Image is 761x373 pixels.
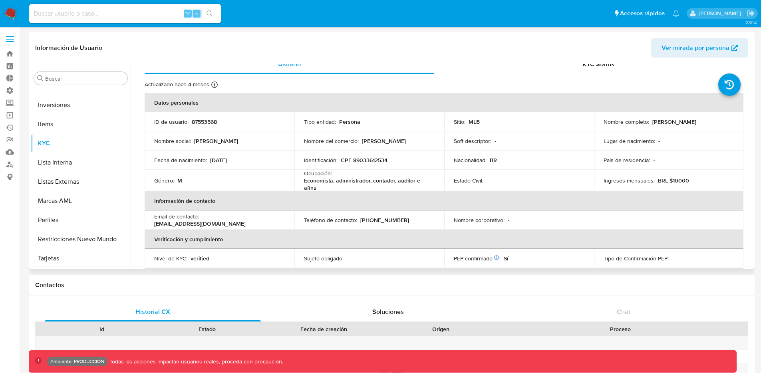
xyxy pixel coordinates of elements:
[508,216,509,224] p: -
[341,157,387,164] p: CPF 89033612534
[454,157,487,164] p: Nacionalidad :
[145,230,743,249] th: Verificación y cumplimiento
[604,118,649,125] p: Nombre completo :
[662,38,729,58] span: Ver mirada por persona
[304,170,332,177] p: Ocupación :
[177,177,182,184] p: M
[454,118,465,125] p: Sitio :
[347,255,348,262] p: -
[31,172,131,191] button: Listas Externas
[653,157,655,164] p: -
[372,307,404,316] span: Soluciones
[658,177,689,184] p: BRL $10000
[360,216,409,224] p: [PHONE_NUMBER]
[495,137,496,145] p: -
[604,157,650,164] p: País de residencia :
[652,118,696,125] p: [PERSON_NAME]
[582,60,614,69] span: KYC Status
[604,255,669,262] p: Tipo de Confirmación PEP :
[31,191,131,210] button: Marcas AML
[747,9,755,18] a: Salir
[304,157,338,164] p: Identificación :
[454,137,491,145] p: Soft descriptor :
[31,95,131,115] button: Inversiones
[194,137,238,145] p: [PERSON_NAME]
[31,115,131,134] button: Items
[454,255,501,262] p: PEP confirmado :
[304,216,357,224] p: Teléfono de contacto :
[192,118,217,125] p: 87553568
[35,44,102,52] h1: Información de Usuario
[504,255,508,262] p: Sí
[699,10,744,17] p: joaquin.galliano@mercadolibre.com
[145,268,743,287] th: Datos transaccionales
[31,249,131,268] button: Tarjetas
[154,177,174,184] p: Género :
[145,191,743,210] th: Información de contacto
[154,118,189,125] p: ID de usuario :
[304,137,359,145] p: Nombre del comercio :
[278,60,301,69] span: Usuario
[107,358,283,365] p: Todas las acciones impactan usuarios reales, proceda con precaución.
[499,325,742,333] div: Proceso
[265,325,383,333] div: Fecha de creación
[304,255,344,262] p: Sujeto obligado :
[210,157,227,164] p: [DATE]
[658,137,660,145] p: -
[454,216,505,224] p: Nombre corporativo :
[55,325,149,333] div: Id
[304,118,336,125] p: Tipo entidad :
[154,255,187,262] p: Nivel de KYC :
[145,81,209,88] p: Actualizado hace 4 meses
[672,255,674,262] p: -
[617,307,630,316] span: Chat
[154,137,191,145] p: Nombre social :
[304,177,431,191] p: Economista, administrador, contador, auditor e afins
[620,9,665,18] span: Accesos rápidos
[394,325,488,333] div: Origen
[37,75,44,81] button: Buscar
[154,220,246,227] p: [EMAIL_ADDRESS][DOMAIN_NAME]
[604,177,655,184] p: Ingresos mensuales :
[154,157,207,164] p: Fecha de nacimiento :
[31,153,131,172] button: Lista Interna
[160,325,254,333] div: Estado
[673,10,680,17] a: Notificaciones
[50,360,104,363] p: Ambiente: PRODUCCIÓN
[469,118,480,125] p: MLB
[35,281,748,289] h1: Contactos
[339,118,360,125] p: Persona
[31,210,131,230] button: Perfiles
[487,177,488,184] p: -
[651,38,748,58] button: Ver mirada por persona
[45,75,124,82] input: Buscar
[31,230,131,249] button: Restricciones Nuevo Mundo
[490,157,497,164] p: BR
[362,137,406,145] p: [PERSON_NAME]
[454,177,483,184] p: Estado Civil :
[31,134,131,153] button: KYC
[201,8,218,19] button: search-icon
[29,8,221,19] input: Buscar usuario o caso...
[195,10,198,17] span: s
[135,307,170,316] span: Historial CX
[154,213,199,220] p: Email de contacto :
[191,255,209,262] p: verified
[604,137,655,145] p: Lugar de nacimiento :
[185,10,191,17] span: ⌥
[145,93,743,112] th: Datos personales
